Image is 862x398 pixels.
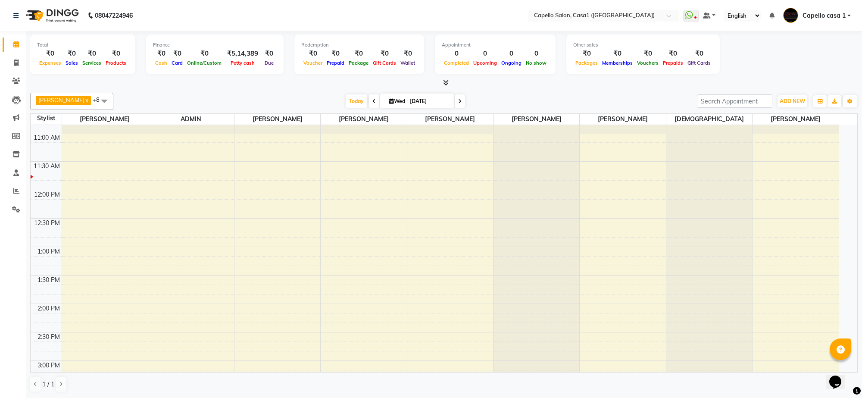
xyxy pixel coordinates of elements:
[371,60,398,66] span: Gift Cards
[471,60,499,66] span: Upcoming
[62,114,148,125] span: [PERSON_NAME]
[80,60,103,66] span: Services
[36,361,62,370] div: 3:00 PM
[321,114,406,125] span: [PERSON_NAME]
[635,60,661,66] span: Vouchers
[37,60,63,66] span: Expenses
[93,96,106,103] span: +8
[493,114,579,125] span: [PERSON_NAME]
[32,190,62,199] div: 12:00 PM
[185,60,224,66] span: Online/Custom
[499,60,524,66] span: Ongoing
[103,60,128,66] span: Products
[234,114,320,125] span: [PERSON_NAME]
[42,380,54,389] span: 1 / 1
[661,49,685,59] div: ₹0
[301,60,325,66] span: Voucher
[325,60,347,66] span: Prepaid
[63,60,80,66] span: Sales
[262,60,276,66] span: Due
[153,41,277,49] div: Finance
[36,276,62,285] div: 1:30 PM
[685,49,713,59] div: ₹0
[398,49,417,59] div: ₹0
[407,95,450,108] input: 2025-09-03
[661,60,685,66] span: Prepaids
[169,60,185,66] span: Card
[573,41,713,49] div: Other sales
[32,162,62,171] div: 11:30 AM
[697,94,772,108] input: Search Appointment
[169,49,185,59] div: ₹0
[442,60,471,66] span: Completed
[36,332,62,342] div: 2:30 PM
[301,41,417,49] div: Redemption
[80,49,103,59] div: ₹0
[398,60,417,66] span: Wallet
[347,60,371,66] span: Package
[301,49,325,59] div: ₹0
[499,49,524,59] div: 0
[148,114,234,125] span: ADMIN
[826,364,853,389] iframe: chat widget
[37,41,128,49] div: Total
[778,95,807,107] button: ADD NEW
[38,97,84,103] span: [PERSON_NAME]
[524,60,549,66] span: No show
[573,60,600,66] span: Packages
[442,41,549,49] div: Appointment
[185,49,224,59] div: ₹0
[63,49,80,59] div: ₹0
[346,94,367,108] span: Today
[153,60,169,66] span: Cash
[371,49,398,59] div: ₹0
[407,114,493,125] span: [PERSON_NAME]
[153,49,169,59] div: ₹0
[600,49,635,59] div: ₹0
[635,49,661,59] div: ₹0
[573,49,600,59] div: ₹0
[666,114,752,125] span: [DEMOGRAPHIC_DATA]
[580,114,665,125] span: [PERSON_NAME]
[325,49,347,59] div: ₹0
[228,60,257,66] span: Petty cash
[32,133,62,142] div: 11:00 AM
[803,11,846,20] span: Capello casa 1
[347,49,371,59] div: ₹0
[36,304,62,313] div: 2:00 PM
[37,49,63,59] div: ₹0
[95,3,133,28] b: 08047224946
[262,49,277,59] div: ₹0
[685,60,713,66] span: Gift Cards
[103,49,128,59] div: ₹0
[387,98,407,104] span: Wed
[36,247,62,256] div: 1:00 PM
[780,98,805,104] span: ADD NEW
[22,3,81,28] img: logo
[471,49,499,59] div: 0
[32,219,62,228] div: 12:30 PM
[524,49,549,59] div: 0
[224,49,262,59] div: ₹5,14,389
[84,97,88,103] a: x
[753,114,839,125] span: [PERSON_NAME]
[783,8,798,23] img: Capello casa 1
[31,114,62,123] div: Stylist
[442,49,471,59] div: 0
[600,60,635,66] span: Memberships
